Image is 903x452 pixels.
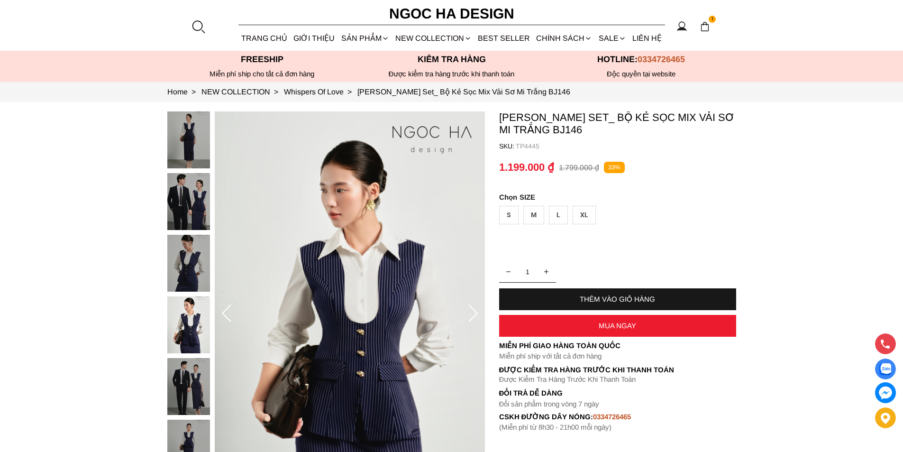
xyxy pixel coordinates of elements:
p: [PERSON_NAME] Set_ Bộ Kẻ Sọc Mix Vải Sơ Mi Trắng BJ146 [499,111,736,136]
p: 1.199.000 ₫ [499,161,554,174]
font: Miễn phí ship với tất cả đơn hàng [499,352,602,360]
img: Camille Set_ Bộ Kẻ Sọc Mix Vải Sơ Mi Trắng BJ146_mini_4 [167,358,210,415]
div: S [499,206,519,224]
a: LIÊN HỆ [629,26,665,51]
a: Link to NEW COLLECTION [201,88,284,96]
a: Link to Home [167,88,201,96]
a: BEST SELLER [475,26,533,51]
div: XL [573,206,596,224]
a: Link to Camille Set_ Bộ Kẻ Sọc Mix Vải Sơ Mi Trắng BJ146 [357,88,570,96]
span: 0334726465 [638,55,685,64]
span: 1 [709,16,716,23]
p: SIZE [499,193,736,201]
span: > [270,88,282,96]
font: Miễn phí giao hàng toàn quốc [499,341,620,350]
p: TP4445 [516,142,736,150]
p: 33% [604,162,625,174]
h6: Độc quyền tại website [547,70,736,78]
p: Được Kiểm Tra Hàng Trước Khi Thanh Toán [499,375,736,384]
img: Camille Set_ Bộ Kẻ Sọc Mix Vải Sơ Mi Trắng BJ146_mini_2 [167,235,210,292]
div: L [549,206,568,224]
h6: Đổi trả dễ dàng [499,389,736,397]
font: 0334726465 [593,413,631,421]
font: (Miễn phí từ 8h30 - 21h00 mỗi ngày) [499,423,611,431]
div: SẢN PHẨM [338,26,392,51]
a: messenger [875,382,896,403]
p: Hotline: [547,55,736,65]
div: THÊM VÀO GIỎ HÀNG [499,295,736,303]
a: Ngoc Ha Design [381,2,523,25]
p: Được Kiểm Tra Hàng Trước Khi Thanh Toán [499,366,736,374]
a: Display image [875,359,896,379]
img: Camille Set_ Bộ Kẻ Sọc Mix Vải Sơ Mi Trắng BJ146_mini_3 [167,296,210,353]
a: NEW COLLECTION [392,26,474,51]
a: GIỚI THIỆU [291,26,338,51]
span: > [188,88,200,96]
a: Link to Whispers Of Love [284,88,357,96]
div: Miễn phí ship cho tất cả đơn hàng [167,70,357,78]
font: cskh đường dây nóng: [499,413,593,421]
div: MUA NGAY [499,322,736,330]
img: Camille Set_ Bộ Kẻ Sọc Mix Vải Sơ Mi Trắng BJ146_mini_0 [167,111,210,168]
span: > [344,88,356,96]
p: Freeship [167,55,357,65]
font: Kiểm tra hàng [418,55,486,64]
div: Chính sách [533,26,595,51]
img: Display image [879,363,891,375]
font: Đổi sản phẩm trong vòng 7 ngày [499,400,600,408]
h6: SKU: [499,142,516,150]
a: TRANG CHỦ [238,26,291,51]
a: SALE [595,26,629,51]
input: Quantity input [499,262,556,281]
div: M [523,206,544,224]
p: 1.799.000 ₫ [559,163,599,172]
img: img-CART-ICON-ksit0nf1 [700,21,710,32]
p: Được kiểm tra hàng trước khi thanh toán [357,70,547,78]
img: Camille Set_ Bộ Kẻ Sọc Mix Vải Sơ Mi Trắng BJ146_mini_1 [167,173,210,230]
